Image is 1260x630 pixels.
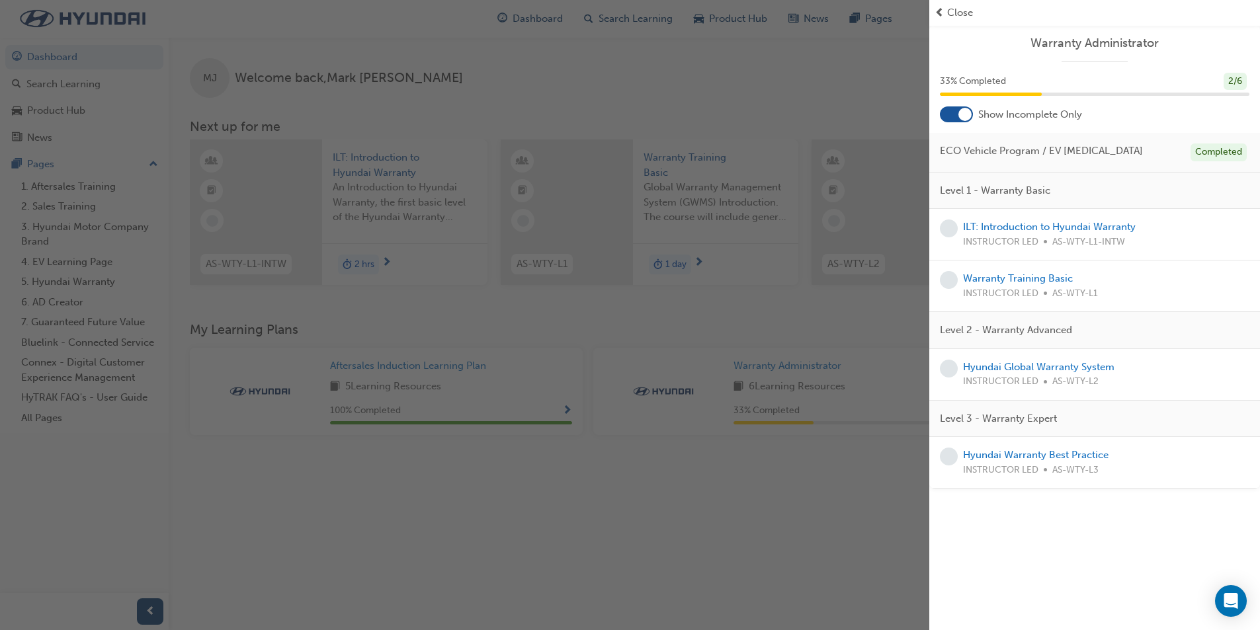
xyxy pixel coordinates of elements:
span: learningRecordVerb_NONE-icon [940,360,958,377]
span: AS-WTY-L2 [1052,374,1099,389]
span: ECO Vehicle Program / EV [MEDICAL_DATA] [940,143,1143,159]
span: Show Incomplete Only [978,107,1082,122]
button: prev-iconClose [935,5,1255,20]
a: Hyundai Global Warranty System [963,361,1114,373]
span: Level 2 - Warranty Advanced [940,323,1072,338]
div: Open Intercom Messenger [1215,585,1247,617]
span: learningRecordVerb_NONE-icon [940,448,958,465]
div: Completed [1191,143,1247,161]
div: 2 / 6 [1224,73,1247,91]
span: learningRecordVerb_NONE-icon [940,219,958,237]
span: AS-WTY-L1 [1052,286,1098,301]
span: learningRecordVerb_NONE-icon [940,271,958,289]
a: Hyundai Warranty Best Practice [963,449,1109,461]
span: INSTRUCTOR LED [963,463,1038,478]
span: 33 % Completed [940,74,1006,89]
span: AS-WTY-L3 [1052,463,1099,478]
span: Close [947,5,973,20]
span: INSTRUCTOR LED [963,374,1038,389]
span: AS-WTY-L1-INTW [1052,235,1125,250]
span: Level 3 - Warranty Expert [940,411,1057,426]
span: Level 1 - Warranty Basic [940,183,1050,198]
span: INSTRUCTOR LED [963,286,1038,301]
a: Warranty Administrator [940,36,1249,51]
span: INSTRUCTOR LED [963,235,1038,250]
a: Warranty Training Basic [963,272,1073,284]
span: prev-icon [935,5,945,20]
a: ILT: Introduction to Hyundai Warranty [963,221,1136,233]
